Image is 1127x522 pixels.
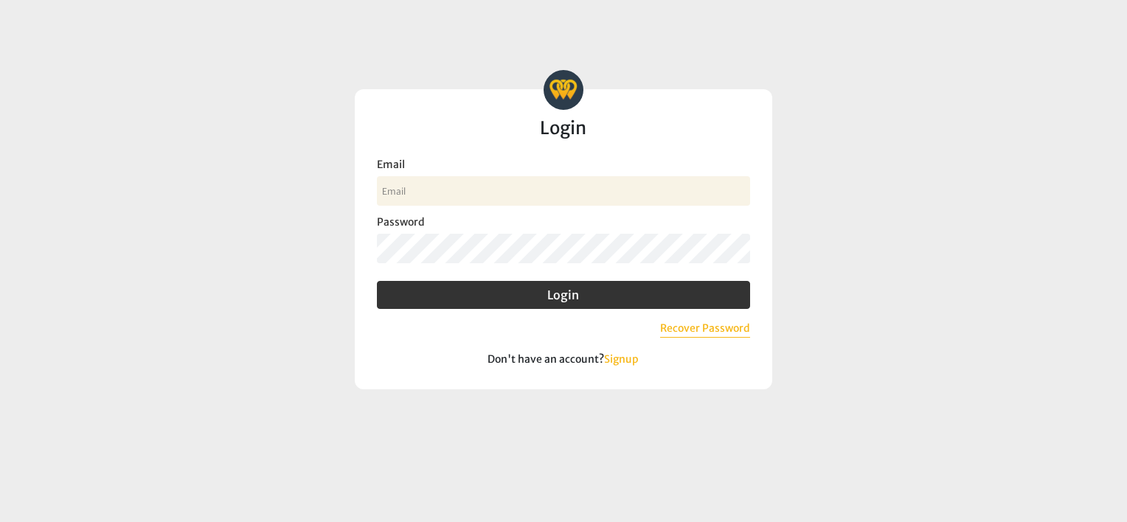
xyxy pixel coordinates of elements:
label: Password [377,214,750,230]
button: Login [377,281,750,309]
a: Signup [604,352,639,366]
h2: Login [377,119,750,138]
button: Recover Password [660,321,750,338]
input: Email [377,176,750,206]
label: Email [377,156,750,173]
p: Don't have an account? [377,352,750,367]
